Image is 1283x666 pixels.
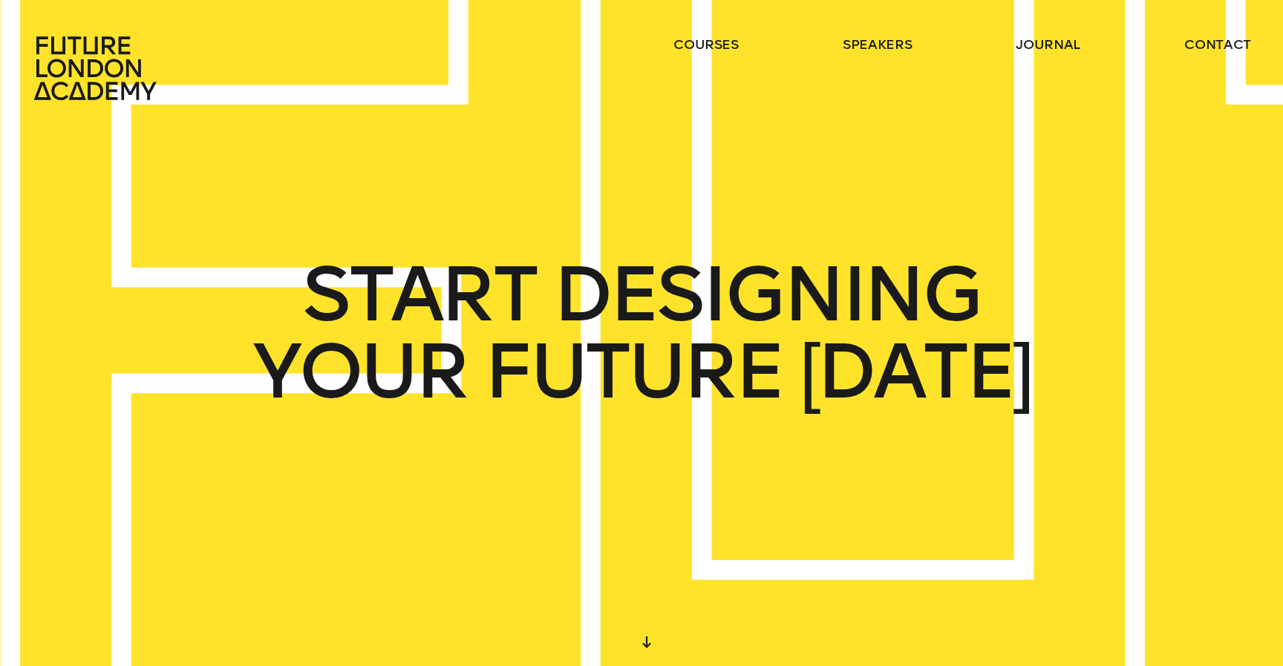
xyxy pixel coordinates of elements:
[302,256,536,333] span: START
[553,256,981,333] span: DESIGNING
[1184,36,1251,53] a: contact
[484,333,783,410] span: FUTURE
[843,36,912,53] a: speakers
[1016,36,1080,53] a: journal
[673,36,739,53] a: courses
[252,333,467,410] span: YOUR
[800,333,1031,410] span: [DATE]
